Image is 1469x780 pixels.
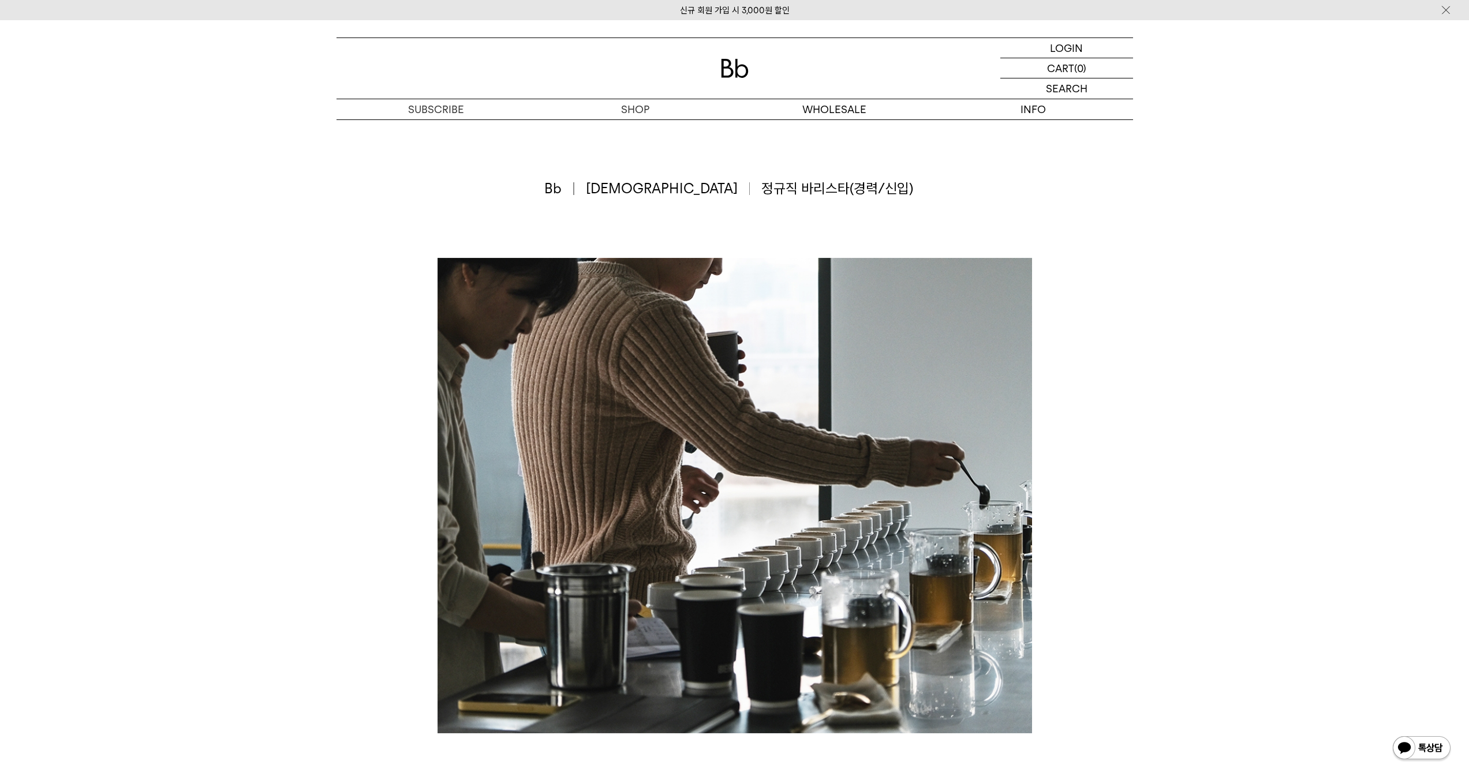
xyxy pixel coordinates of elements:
[337,99,536,119] a: SUBSCRIBE
[1046,78,1087,99] p: SEARCH
[761,179,913,198] span: 정규직 바리스타(경력/신입)
[680,5,790,16] a: 신규 회원 가입 시 3,000원 할인
[1000,38,1133,58] a: LOGIN
[721,59,749,78] img: 로고
[438,258,1032,733] img: Bb | 바리스타 | 정규직 바리스타(경력/신입)
[1050,38,1083,58] p: LOGIN
[1074,58,1086,78] p: (0)
[544,179,574,198] span: Bb
[1000,58,1133,78] a: CART (0)
[735,99,934,119] p: WHOLESALE
[1392,735,1452,763] img: 카카오톡 채널 1:1 채팅 버튼
[1047,58,1074,78] p: CART
[536,99,735,119] a: SHOP
[586,179,750,198] span: [DEMOGRAPHIC_DATA]
[934,99,1133,119] p: INFO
